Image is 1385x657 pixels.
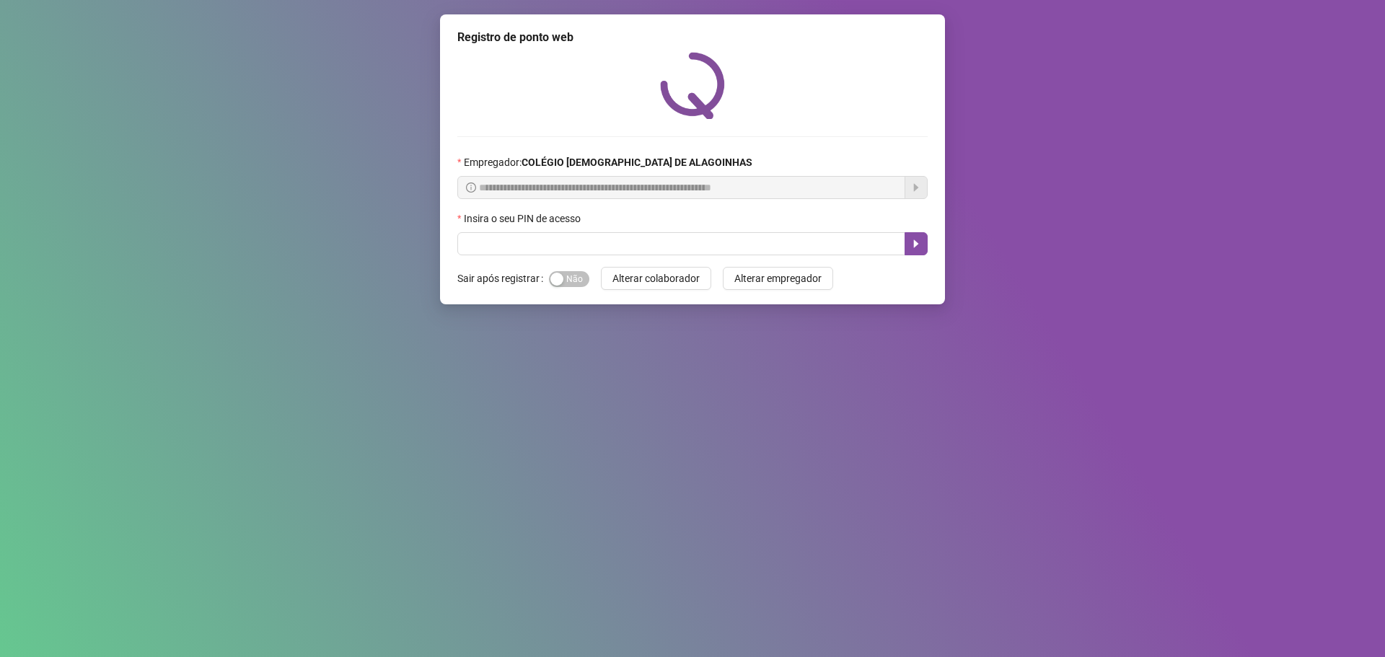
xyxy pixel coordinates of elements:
span: Alterar colaborador [612,270,700,286]
span: Empregador : [464,154,752,170]
img: QRPoint [660,52,725,119]
div: Registro de ponto web [457,29,928,46]
span: caret-right [910,238,922,250]
button: Alterar colaborador [601,267,711,290]
span: info-circle [466,182,476,193]
button: Alterar empregador [723,267,833,290]
span: Alterar empregador [734,270,822,286]
label: Sair após registrar [457,267,549,290]
label: Insira o seu PIN de acesso [457,211,590,226]
strong: COLÉGIO [DEMOGRAPHIC_DATA] DE ALAGOINHAS [522,156,752,168]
